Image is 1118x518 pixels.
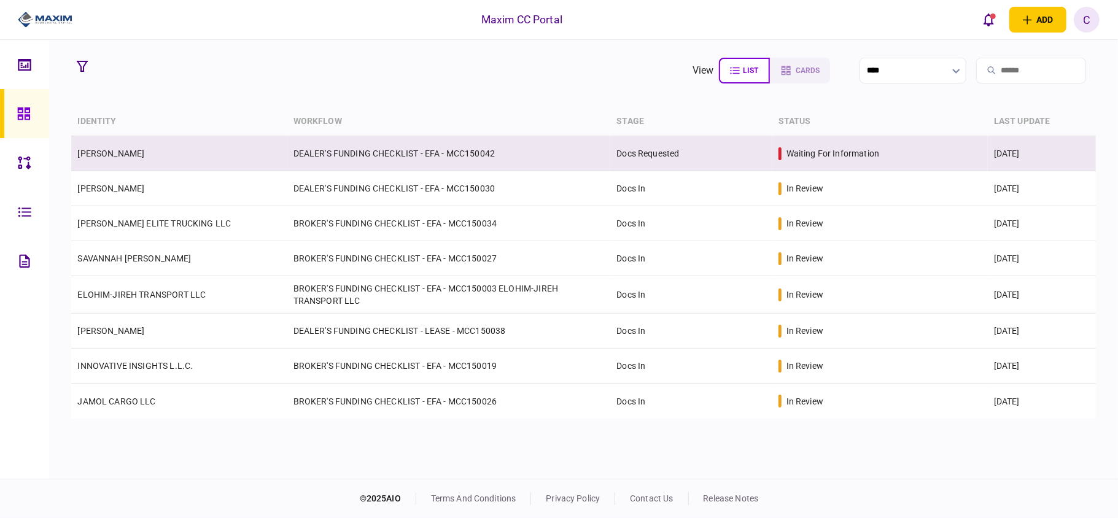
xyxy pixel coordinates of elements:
a: ELOHIM-JIREH TRANSPORT LLC [77,290,206,300]
button: C [1074,7,1100,33]
td: DEALER'S FUNDING CHECKLIST - EFA - MCC150042 [287,136,611,171]
td: Docs Requested [610,136,772,171]
a: [PERSON_NAME] [77,184,144,193]
div: in review [786,360,823,372]
th: workflow [287,107,611,136]
div: view [693,63,714,78]
div: waiting for information [786,147,879,160]
img: client company logo [18,10,72,29]
td: [DATE] [988,384,1096,419]
td: BROKER'S FUNDING CHECKLIST - EFA - MCC150027 [287,241,611,276]
td: DEALER'S FUNDING CHECKLIST - LEASE - MCC150038 [287,314,611,349]
td: BROKER'S FUNDING CHECKLIST - EFA - MCC150026 [287,384,611,419]
td: DEALER'S FUNDING CHECKLIST - EFA - MCC150030 [287,171,611,206]
button: open adding identity options [1009,7,1066,33]
td: Docs In [610,206,772,241]
a: JAMOL CARGO LLC [77,396,155,406]
td: Docs In [610,349,772,384]
a: release notes [704,493,759,503]
th: last update [988,107,1096,136]
td: Docs In [610,384,772,419]
td: Docs In [610,314,772,349]
button: open notifications list [976,7,1002,33]
td: Docs In [610,241,772,276]
td: [DATE] [988,241,1096,276]
div: © 2025 AIO [360,492,416,505]
a: [PERSON_NAME] ELITE TRUCKING LLC [77,218,231,228]
div: Maxim CC Portal [481,12,562,28]
div: in review [786,288,823,301]
td: [DATE] [988,349,1096,384]
a: [PERSON_NAME] [77,149,144,158]
td: BROKER'S FUNDING CHECKLIST - EFA - MCC150019 [287,349,611,384]
a: SAVANNAH [PERSON_NAME] [77,253,191,263]
a: INNOVATIVE INSIGHTS L.L.C. [77,361,193,371]
a: [PERSON_NAME] [77,326,144,336]
div: in review [786,182,823,195]
div: in review [786,395,823,408]
span: cards [796,66,820,75]
th: status [772,107,988,136]
td: BROKER'S FUNDING CHECKLIST - EFA - MCC150034 [287,206,611,241]
a: contact us [630,493,673,503]
div: in review [786,325,823,337]
button: list [719,58,770,83]
td: Docs In [610,171,772,206]
div: in review [786,252,823,265]
td: [DATE] [988,171,1096,206]
td: [DATE] [988,136,1096,171]
div: in review [786,217,823,230]
td: BROKER'S FUNDING CHECKLIST - EFA - MCC150003 ELOHIM-JIREH TRANSPORT LLC [287,276,611,314]
button: cards [770,58,830,83]
th: identity [71,107,287,136]
td: [DATE] [988,206,1096,241]
span: list [743,66,759,75]
td: [DATE] [988,314,1096,349]
td: [DATE] [988,276,1096,314]
td: Docs In [610,276,772,314]
a: terms and conditions [431,493,516,503]
a: privacy policy [546,493,600,503]
th: stage [610,107,772,136]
